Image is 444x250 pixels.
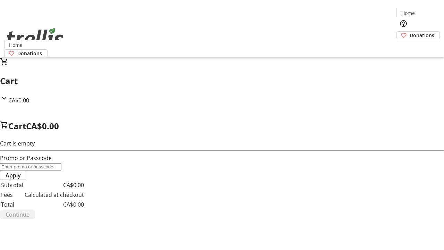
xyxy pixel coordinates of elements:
[410,32,434,39] span: Donations
[26,120,59,132] span: CA$0.00
[1,181,24,190] td: Subtotal
[397,9,419,17] a: Home
[396,39,410,53] button: Cart
[17,50,42,57] span: Donations
[4,20,66,55] img: Orient E2E Organization YEeFUxQwnB's Logo
[24,200,84,209] td: CA$0.00
[5,41,27,49] a: Home
[1,200,24,209] td: Total
[6,171,21,180] span: Apply
[24,190,84,199] td: Calculated at checkout
[8,97,29,104] span: CA$0.00
[396,17,410,31] button: Help
[396,31,440,39] a: Donations
[1,190,24,199] td: Fees
[401,9,415,17] span: Home
[4,49,48,57] a: Donations
[9,41,23,49] span: Home
[24,181,84,190] td: CA$0.00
